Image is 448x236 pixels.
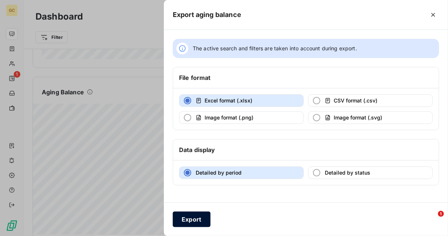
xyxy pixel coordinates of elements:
[205,97,252,104] span: Excel format (.xlsx)
[334,114,382,121] span: Image format (.svg)
[179,166,304,179] button: Detailed by period
[325,169,370,176] span: Detailed by status
[308,166,433,179] button: Detailed by status
[438,211,444,217] span: 1
[308,94,433,107] button: CSV format (.csv)
[308,111,433,124] button: Image format (.svg)
[196,169,242,176] span: Detailed by period
[173,10,241,20] h5: Export aging balance
[179,73,211,82] h6: File format
[173,212,210,227] button: Export
[179,111,304,124] button: Image format (.png)
[179,94,304,107] button: Excel format (.xlsx)
[179,145,215,154] h6: Data display
[334,97,377,104] span: CSV format (.csv)
[423,211,441,229] iframe: Intercom live chat
[205,114,253,121] span: Image format (.png)
[193,45,357,52] span: The active search and filters are taken into account during export.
